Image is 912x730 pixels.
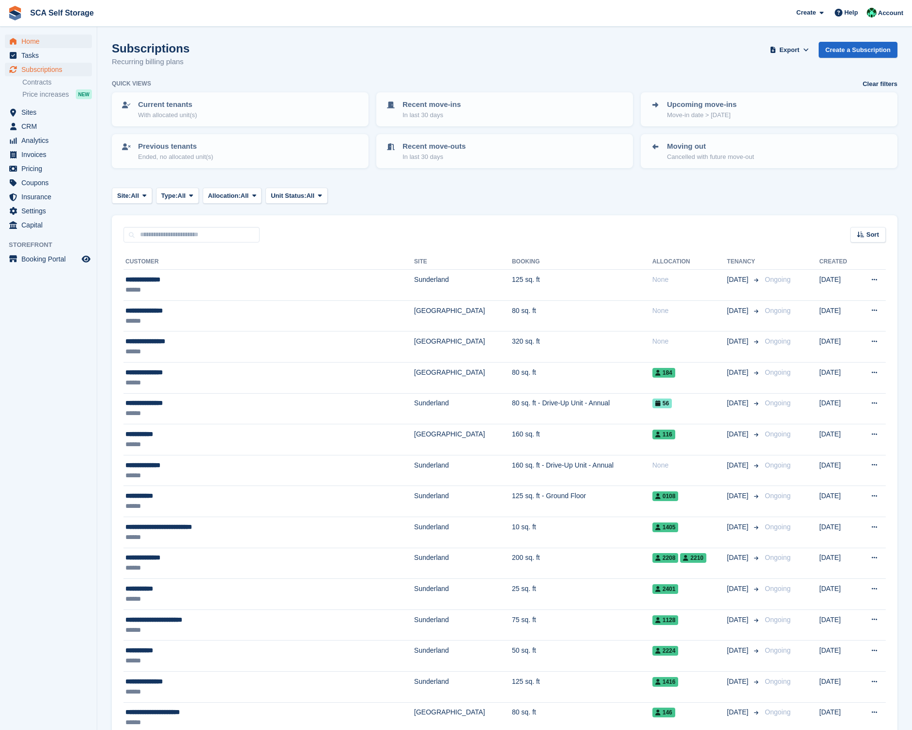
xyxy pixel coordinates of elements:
[765,307,790,314] span: Ongoing
[727,336,750,347] span: [DATE]
[819,393,858,424] td: [DATE]
[768,42,811,58] button: Export
[5,49,92,62] a: menu
[819,331,858,363] td: [DATE]
[652,430,675,439] span: 116
[652,368,675,378] span: 184
[819,609,858,641] td: [DATE]
[765,616,790,624] span: Ongoing
[727,398,750,408] span: [DATE]
[652,522,679,532] span: 1405
[112,56,190,68] p: Recurring billing plans
[22,90,69,99] span: Price increases
[765,708,790,716] span: Ongoing
[727,254,761,270] th: Tenancy
[131,191,139,201] span: All
[844,8,858,17] span: Help
[414,300,512,331] td: [GEOGRAPHIC_DATA]
[819,254,858,270] th: Created
[208,191,241,201] span: Allocation:
[779,45,799,55] span: Export
[377,135,632,167] a: Recent move-outs In last 30 days
[5,204,92,218] a: menu
[414,270,512,301] td: Sunderland
[642,93,896,125] a: Upcoming move-ins Move-in date > [DATE]
[652,646,679,656] span: 2224
[878,8,903,18] span: Account
[819,671,858,702] td: [DATE]
[727,275,750,285] span: [DATE]
[414,579,512,610] td: Sunderland
[819,548,858,579] td: [DATE]
[819,641,858,672] td: [DATE]
[21,49,80,62] span: Tasks
[512,517,652,548] td: 10 sq. ft
[21,218,80,232] span: Capital
[21,134,80,147] span: Analytics
[414,254,512,270] th: Site
[727,429,750,439] span: [DATE]
[652,677,679,687] span: 1416
[765,368,790,376] span: Ongoing
[819,517,858,548] td: [DATE]
[512,393,652,424] td: 80 sq. ft - Drive-Up Unit - Annual
[5,162,92,175] a: menu
[512,455,652,486] td: 160 sq. ft - Drive-Up Unit - Annual
[5,134,92,147] a: menu
[819,486,858,517] td: [DATE]
[21,162,80,175] span: Pricing
[652,275,727,285] div: None
[727,306,750,316] span: [DATE]
[765,554,790,561] span: Ongoing
[512,254,652,270] th: Booking
[727,367,750,378] span: [DATE]
[819,270,858,301] td: [DATE]
[21,176,80,190] span: Coupons
[5,120,92,133] a: menu
[652,336,727,347] div: None
[21,35,80,48] span: Home
[9,240,97,250] span: Storefront
[138,141,213,152] p: Previous tenants
[5,105,92,119] a: menu
[138,152,213,162] p: Ended, no allocated unit(s)
[80,253,92,265] a: Preview store
[414,548,512,579] td: Sunderland
[403,152,466,162] p: In last 30 days
[21,120,80,133] span: CRM
[161,191,178,201] span: Type:
[512,548,652,579] td: 200 sq. ft
[765,678,790,685] span: Ongoing
[203,188,262,204] button: Allocation: All
[819,424,858,455] td: [DATE]
[306,191,315,201] span: All
[652,399,672,408] span: 56
[667,99,737,110] p: Upcoming move-ins
[177,191,186,201] span: All
[652,460,727,470] div: None
[667,110,737,120] p: Move-in date > [DATE]
[403,99,461,110] p: Recent move-ins
[414,393,512,424] td: Sunderland
[113,93,368,125] a: Current tenants With allocated unit(s)
[765,585,790,592] span: Ongoing
[727,553,750,563] span: [DATE]
[652,708,675,717] span: 146
[765,276,790,283] span: Ongoing
[512,671,652,702] td: 125 sq. ft
[727,645,750,656] span: [DATE]
[21,63,80,76] span: Subscriptions
[819,42,897,58] a: Create a Subscription
[265,188,327,204] button: Unit Status: All
[138,99,197,110] p: Current tenants
[652,306,727,316] div: None
[727,707,750,717] span: [DATE]
[796,8,816,17] span: Create
[765,461,790,469] span: Ongoing
[512,300,652,331] td: 80 sq. ft
[512,270,652,301] td: 125 sq. ft
[414,671,512,702] td: Sunderland
[5,218,92,232] a: menu
[680,553,706,563] span: 2210
[512,362,652,393] td: 80 sq. ft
